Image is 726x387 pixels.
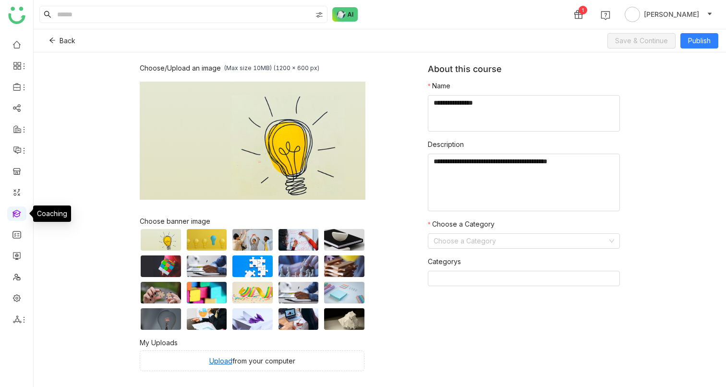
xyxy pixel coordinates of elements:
label: Choose a Category [428,219,495,230]
button: Back [41,33,83,48]
img: ask-buddy-normal.svg [332,7,358,22]
img: logo [8,7,25,24]
img: avatar [625,7,640,22]
img: help.svg [601,11,610,20]
div: Choose/Upload an image [140,64,221,72]
div: from your computer [140,351,364,371]
label: Description [428,139,464,150]
button: [PERSON_NAME] [623,7,714,22]
div: 1 [579,6,587,14]
div: About this course [428,64,620,81]
label: Name [428,81,450,91]
div: Coaching [33,206,71,222]
span: [PERSON_NAME] [644,9,699,20]
label: Categorys [428,256,461,267]
div: (Max size 10MB) (1200 x 600 px) [224,64,319,72]
button: Save & Continue [607,33,676,48]
u: Upload [209,357,232,365]
span: Publish [688,36,711,46]
span: Back [60,36,75,46]
div: Choose banner image [140,217,365,225]
img: search-type.svg [315,11,323,19]
button: Publish [680,33,718,48]
div: My Uploads [140,339,428,347]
